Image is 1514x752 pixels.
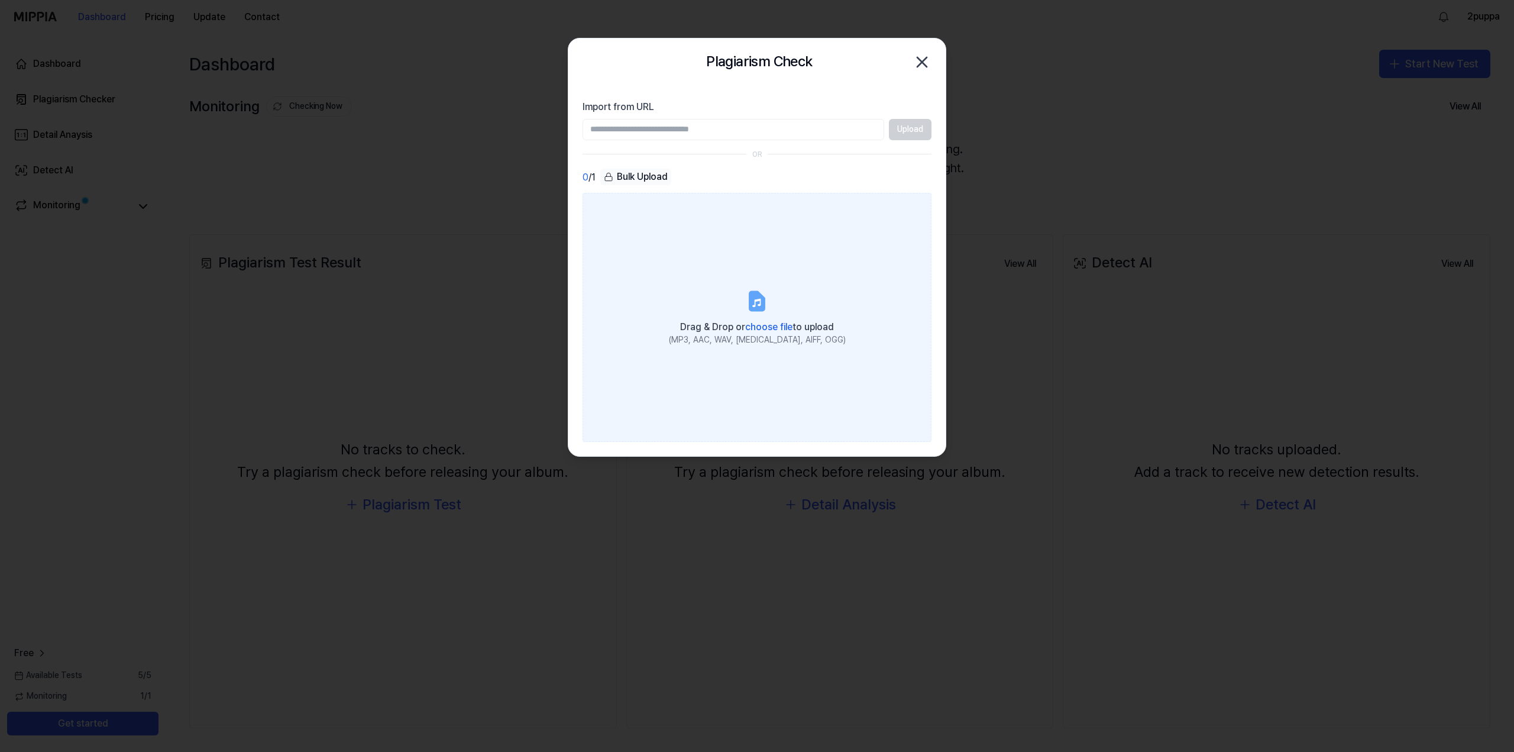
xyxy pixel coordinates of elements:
span: choose file [745,321,792,333]
span: Drag & Drop or to upload [680,321,834,333]
button: Bulk Upload [600,169,671,186]
span: 0 [583,170,588,185]
div: OR [752,150,762,160]
div: (MP3, AAC, WAV, [MEDICAL_DATA], AIFF, OGG) [669,334,846,346]
div: / 1 [583,169,596,186]
h2: Plagiarism Check [706,50,812,73]
label: Import from URL [583,100,931,114]
div: Bulk Upload [600,169,671,185]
